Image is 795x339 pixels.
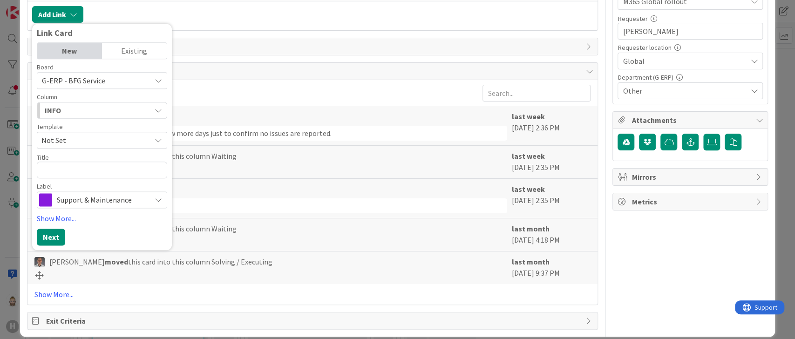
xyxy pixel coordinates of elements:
div: Existing [102,43,167,59]
div: [DATE] 9:37 PM [511,256,591,279]
label: Requester [618,14,647,23]
b: last month [511,224,549,233]
div: Link Card [37,28,167,38]
span: INFO [45,104,61,116]
span: Column [37,94,57,100]
span: Comments [46,41,581,52]
div: [DATE] 2:35 PM [511,183,591,213]
div: Department (G-ERP) [618,74,763,81]
button: INFO [37,102,167,119]
span: Template [37,123,63,130]
div: New [37,43,102,59]
button: Add Link [32,6,83,23]
b: last week [511,112,544,121]
span: Metrics [632,196,751,207]
span: Other [623,85,747,96]
button: Next [37,229,65,245]
span: Support [20,1,42,13]
input: Search... [482,85,591,102]
span: [PERSON_NAME] this card into this column Solving / Executing [49,256,272,267]
span: Label [37,183,52,190]
b: last week [511,184,544,194]
div: [DATE] 2:35 PM [511,150,591,174]
span: Attachments [632,115,751,126]
span: Global [623,54,742,68]
a: Show More... [34,289,591,300]
div: [DATE] 2:36 PM [511,111,591,141]
div: [DATE] 4:18 PM [511,223,591,246]
span: History [46,66,581,77]
div: Data set as to ReadOnly. Waiting a few more days just to confirm no issues are reported. [49,126,507,141]
a: Show More... [37,213,167,224]
b: last month [511,257,549,266]
div: Service Operations [49,198,507,213]
span: Board [37,64,54,70]
b: moved [105,257,128,266]
label: Title [37,153,49,162]
span: Not Set [41,134,144,146]
span: Exit Criteria [46,315,581,326]
span: Support & Maintenance [57,193,146,206]
span: Mirrors [632,171,751,183]
span: G-ERP - BFG Service [42,76,105,85]
img: PS [34,257,45,267]
b: last week [511,151,544,161]
div: Requester location [618,44,763,51]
